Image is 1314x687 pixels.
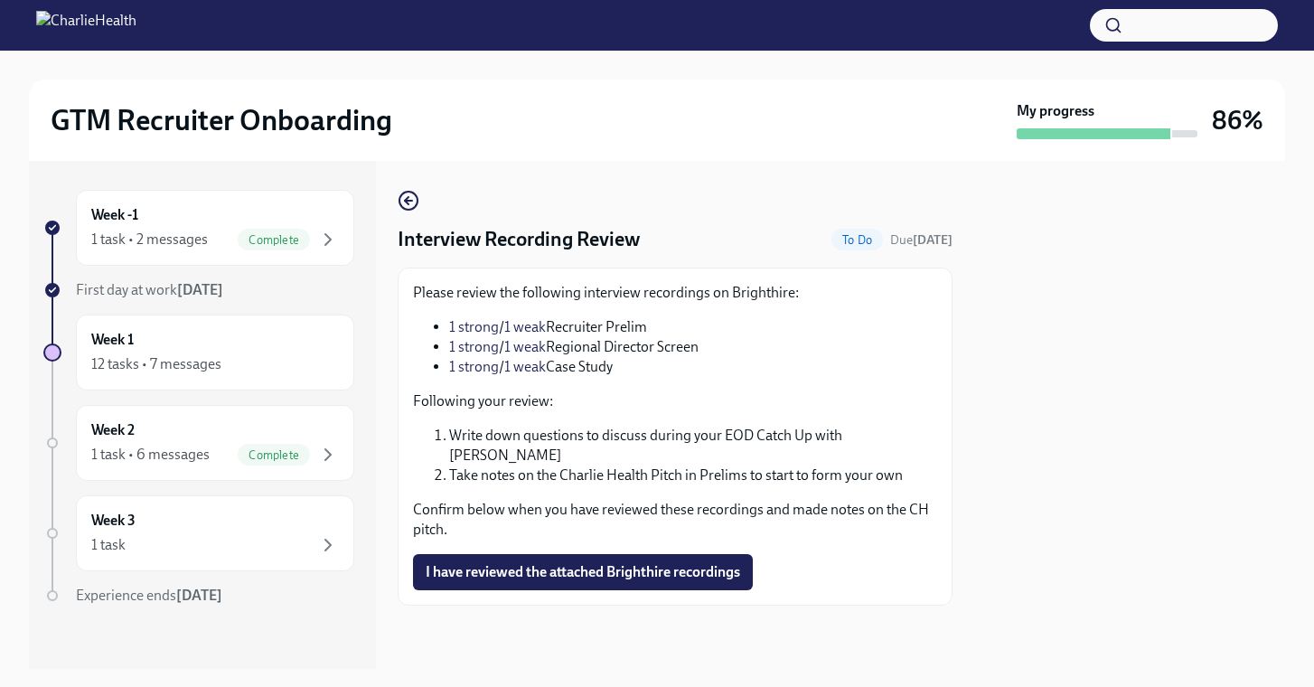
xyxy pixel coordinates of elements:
strong: [DATE] [913,232,953,248]
a: 1 weak [504,318,546,335]
a: Week 112 tasks • 7 messages [43,315,354,391]
p: Please review the following interview recordings on Brighthire: [413,283,937,303]
h3: 86% [1212,104,1263,136]
strong: [DATE] [177,281,223,298]
a: Week 21 task • 6 messagesComplete [43,405,354,481]
div: 1 task • 2 messages [91,230,208,249]
button: I have reviewed the attached Brighthire recordings [413,554,753,590]
a: 1 strong [449,358,499,375]
a: 1 strong [449,318,499,335]
div: 12 tasks • 7 messages [91,354,221,374]
a: 1 weak [504,338,546,355]
h6: Week 2 [91,420,135,440]
span: Complete [238,233,310,247]
h2: GTM Recruiter Onboarding [51,102,392,138]
div: 1 task • 6 messages [91,445,210,465]
li: Write down questions to discuss during your EOD Catch Up with [PERSON_NAME] [449,426,937,466]
span: Experience ends [76,587,222,604]
li: / Recruiter Prelim [449,317,937,337]
span: First day at work [76,281,223,298]
strong: [DATE] [176,587,222,604]
h4: Interview Recording Review [398,226,640,253]
li: / Case Study [449,357,937,377]
li: Take notes on the Charlie Health Pitch in Prelims to start to form your own [449,466,937,485]
div: 1 task [91,535,126,555]
span: To Do [831,233,883,247]
img: CharlieHealth [36,11,136,40]
a: 1 strong [449,338,499,355]
a: First day at work[DATE] [43,280,354,300]
a: 1 weak [504,358,546,375]
p: Following your review: [413,391,937,411]
span: Due [890,232,953,248]
span: September 27th, 2025 14:30 [890,231,953,249]
a: Week 31 task [43,495,354,571]
a: Week -11 task • 2 messagesComplete [43,190,354,266]
li: / Regional Director Screen [449,337,937,357]
h6: Week -1 [91,205,138,225]
span: I have reviewed the attached Brighthire recordings [426,563,740,581]
p: Confirm below when you have reviewed these recordings and made notes on the CH pitch. [413,500,937,540]
h6: Week 3 [91,511,136,531]
strong: My progress [1017,101,1094,121]
span: Complete [238,448,310,462]
h6: Week 1 [91,330,134,350]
